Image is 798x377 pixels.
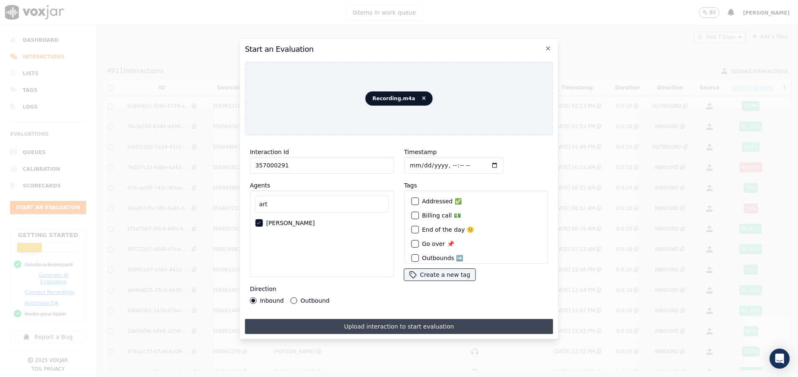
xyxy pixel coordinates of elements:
[245,319,553,334] button: Upload interaction to start evaluation
[404,269,475,281] button: Create a new tag
[404,182,417,189] label: Tags
[366,91,433,106] span: Recording.m4a
[250,182,270,189] label: Agents
[422,227,474,233] label: End of the day 🙁
[422,198,462,204] label: Addressed ✅
[301,298,330,304] label: Outbound
[266,220,315,226] label: [PERSON_NAME]
[422,213,461,218] label: Billing call 💵
[250,286,276,292] label: Direction
[770,349,790,369] div: Open Intercom Messenger
[260,298,284,304] label: Inbound
[255,196,389,213] input: Search Agents...
[422,241,454,247] label: Go over 📌
[404,149,437,155] label: Timestamp
[422,255,463,261] label: Outbounds ➡️
[250,149,289,155] label: Interaction Id
[250,157,394,174] input: reference id, file name, etc
[245,43,553,55] h2: Start an Evaluation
